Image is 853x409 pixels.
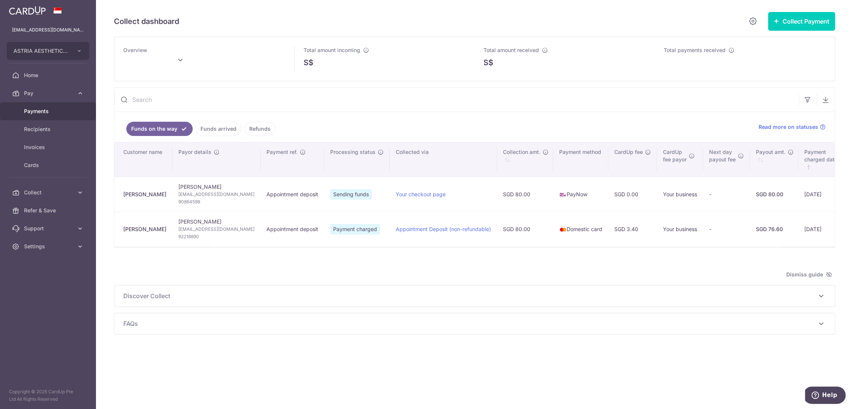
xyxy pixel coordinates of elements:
span: S$ [483,57,493,68]
span: Sending funds [330,189,372,200]
span: Help [17,5,32,12]
input: Search [114,88,799,112]
td: Appointment deposit [260,212,324,246]
p: Discover Collect [123,291,826,300]
span: Cards [24,161,73,169]
td: Domestic card [553,212,608,246]
span: Payments [24,107,73,115]
div: SGD 76.60 [756,225,792,233]
td: [PERSON_NAME] [172,212,260,246]
span: Read more on statuses [759,123,818,131]
span: Collect [24,189,73,196]
span: Total amount incoming [304,47,360,53]
td: [PERSON_NAME] [172,177,260,212]
span: Next day payout fee [709,148,736,163]
td: SGD 80.00 [497,212,553,246]
span: Payor details [178,148,211,156]
span: 92218890 [178,233,254,240]
th: Payment ref. [260,142,324,177]
a: Read more on statuses [759,123,826,131]
span: Payment charged [330,224,380,234]
a: Funds on the way [126,122,193,136]
span: Overview [123,47,147,53]
img: mastercard-sm-87a3fd1e0bddd137fecb07648320f44c262e2538e7db6024463105ddbc961eb2.png [559,226,567,233]
span: Support [24,225,73,232]
td: [DATE] [798,177,850,212]
span: Invoices [24,143,73,151]
a: Refunds [244,122,275,136]
span: Refer & Save [24,207,73,214]
span: Recipients [24,125,73,133]
td: SGD 3.40 [608,212,657,246]
th: Processing status [324,142,390,177]
span: CardUp fee [614,148,643,156]
span: Dismiss guide [786,270,832,279]
div: SGD 80.00 [756,191,792,198]
span: S$ [304,57,313,68]
th: Payment method [553,142,608,177]
td: - [703,212,750,246]
button: Collect Payment [768,12,835,31]
td: SGD 80.00 [497,177,553,212]
img: CardUp [9,6,46,15]
span: 90864598 [178,198,254,206]
span: [EMAIL_ADDRESS][DOMAIN_NAME] [178,225,254,233]
td: [DATE] [798,212,850,246]
span: Settings [24,243,73,250]
td: Your business [657,212,703,246]
td: Appointment deposit [260,177,324,212]
span: Total payments received [664,47,726,53]
span: Discover Collect [123,291,817,300]
button: ASTRIA AESTHETICS PTE. LTD. [7,42,89,60]
span: Total amount received [483,47,539,53]
span: FAQs [123,319,817,328]
th: Customer name [114,142,172,177]
th: Payor details [172,142,260,177]
iframe: Opens a widget where you can find more information [805,387,846,405]
td: SGD 0.00 [608,177,657,212]
span: CardUp fee payor [663,148,687,163]
span: Home [24,72,73,79]
th: CardUpfee payor [657,142,703,177]
th: CardUp fee [608,142,657,177]
a: Your checkout page [396,191,446,197]
span: Payout amt. [756,148,786,156]
span: ASTRIA AESTHETICS PTE. LTD. [13,47,69,55]
span: [EMAIL_ADDRESS][DOMAIN_NAME] [178,191,254,198]
div: [PERSON_NAME] [123,191,166,198]
h5: Collect dashboard [114,15,179,27]
td: PayNow [553,177,608,212]
img: paynow-md-4fe65508ce96feda548756c5ee0e473c78d4820b8ea51387c6e4ad89e58a5e61.png [559,191,567,199]
th: Collected via [390,142,497,177]
span: Processing status [330,148,376,156]
td: - [703,177,750,212]
a: Appointment Deposit (non-refundable) [396,226,491,232]
span: Pay [24,90,73,97]
p: [EMAIL_ADDRESS][DOMAIN_NAME] [12,26,84,34]
a: Funds arrived [196,122,241,136]
p: FAQs [123,319,826,328]
span: Payment charged date [804,148,838,163]
div: [PERSON_NAME] [123,225,166,233]
span: Payment ref. [266,148,298,156]
span: Collection amt. [503,148,540,156]
td: Your business [657,177,703,212]
th: Payout amt. : activate to sort column ascending [750,142,798,177]
th: Collection amt. : activate to sort column ascending [497,142,553,177]
th: Paymentcharged date : activate to sort column ascending [798,142,850,177]
th: Next daypayout fee [703,142,750,177]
